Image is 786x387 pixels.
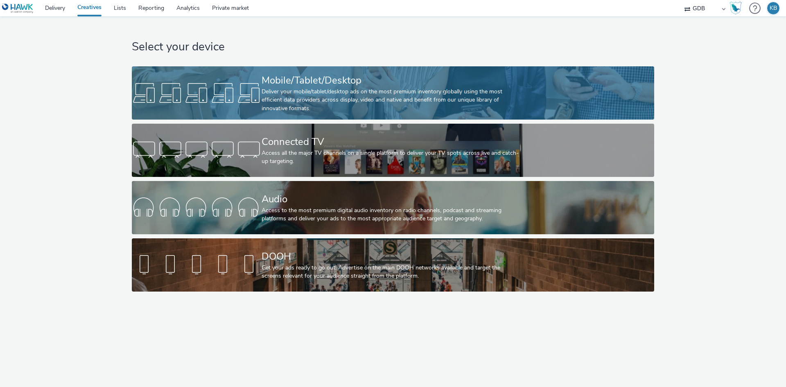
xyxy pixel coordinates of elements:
[132,39,654,55] h1: Select your device
[132,66,654,120] a: Mobile/Tablet/DesktopDeliver your mobile/tablet/desktop ads on the most premium inventory globall...
[262,135,521,149] div: Connected TV
[262,206,521,223] div: Access to the most premium digital audio inventory on radio channels, podcast and streaming platf...
[262,264,521,281] div: Get your ads ready to go out! Advertise on the main DOOH networks available and target the screen...
[730,2,742,15] img: Hawk Academy
[262,73,521,88] div: Mobile/Tablet/Desktop
[132,181,654,234] a: AudioAccess to the most premium digital audio inventory on radio channels, podcast and streaming ...
[262,249,521,264] div: DOOH
[132,238,654,292] a: DOOHGet your ads ready to go out! Advertise on the main DOOH networks available and target the sc...
[730,2,745,15] a: Hawk Academy
[2,3,34,14] img: undefined Logo
[262,149,521,166] div: Access all the major TV channels on a single platform to deliver your TV spots across live and ca...
[132,124,654,177] a: Connected TVAccess all the major TV channels on a single platform to deliver your TV spots across...
[262,192,521,206] div: Audio
[262,88,521,113] div: Deliver your mobile/tablet/desktop ads on the most premium inventory globally using the most effi...
[770,2,777,14] div: KB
